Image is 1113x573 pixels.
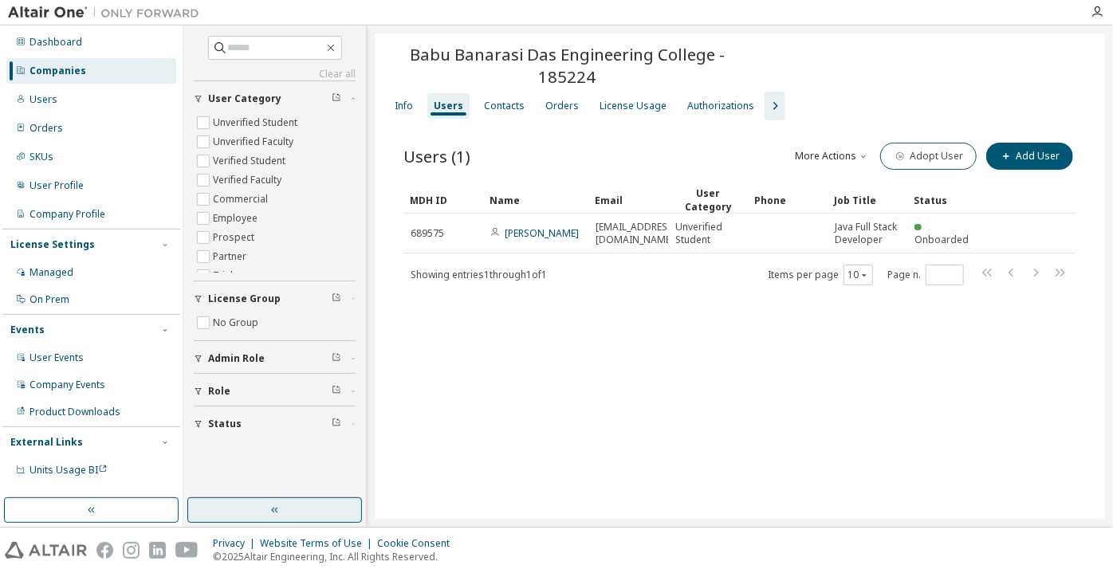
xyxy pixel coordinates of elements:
[332,92,341,105] span: Clear filter
[914,233,969,246] span: Onboarded
[768,265,873,285] span: Items per page
[490,187,582,213] div: Name
[8,5,207,21] img: Altair One
[213,113,301,132] label: Unverified Student
[29,65,86,77] div: Companies
[10,324,45,336] div: Events
[410,187,477,213] div: MDH ID
[411,227,444,240] span: 689575
[29,266,73,279] div: Managed
[29,179,84,192] div: User Profile
[29,351,84,364] div: User Events
[213,171,285,190] label: Verified Faculty
[29,463,108,477] span: Units Usage BI
[29,379,105,391] div: Company Events
[29,293,69,306] div: On Prem
[600,100,667,112] div: License Usage
[194,81,356,116] button: User Category
[213,537,260,550] div: Privacy
[29,36,82,49] div: Dashboard
[754,187,821,213] div: Phone
[986,143,1073,170] button: Add User
[848,269,869,281] button: 10
[10,436,83,449] div: External Links
[5,542,87,559] img: altair_logo.svg
[674,186,741,214] div: User Category
[835,221,900,246] span: Java Full Stack Developer
[213,266,236,285] label: Trial
[29,151,53,163] div: SKUs
[545,100,579,112] div: Orders
[123,542,140,559] img: instagram.svg
[596,221,676,246] span: [EMAIL_ADDRESS][DOMAIN_NAME]
[260,537,377,550] div: Website Terms of Use
[384,43,750,88] span: Babu Banarasi Das Engineering College - 185224
[434,100,463,112] div: Users
[208,292,281,305] span: License Group
[794,143,871,170] button: More Actions
[411,268,547,281] span: Showing entries 1 through 1 of 1
[194,406,356,442] button: Status
[208,352,265,365] span: Admin Role
[29,122,63,135] div: Orders
[213,313,262,332] label: No Group
[213,190,271,209] label: Commercial
[29,208,105,221] div: Company Profile
[194,374,356,409] button: Role
[194,281,356,316] button: License Group
[96,542,113,559] img: facebook.svg
[687,100,754,112] div: Authorizations
[213,151,289,171] label: Verified Student
[332,385,341,398] span: Clear filter
[213,550,459,563] p: © 2025 Altair Engineering, Inc. All Rights Reserved.
[29,406,120,418] div: Product Downloads
[887,265,964,285] span: Page n.
[332,292,341,305] span: Clear filter
[149,542,166,559] img: linkedin.svg
[332,352,341,365] span: Clear filter
[213,132,297,151] label: Unverified Faculty
[505,226,579,240] a: [PERSON_NAME]
[29,93,57,106] div: Users
[208,385,230,398] span: Role
[332,418,341,430] span: Clear filter
[675,221,741,246] span: Unverified Student
[213,209,261,228] label: Employee
[914,187,981,213] div: Status
[403,145,470,167] span: Users (1)
[213,247,250,266] label: Partner
[194,341,356,376] button: Admin Role
[377,537,459,550] div: Cookie Consent
[208,92,281,105] span: User Category
[175,542,199,559] img: youtube.svg
[395,100,413,112] div: Info
[194,68,356,80] a: Clear all
[834,187,901,213] div: Job Title
[880,143,977,170] button: Adopt User
[213,228,258,247] label: Prospect
[484,100,525,112] div: Contacts
[208,418,242,430] span: Status
[10,238,95,251] div: License Settings
[595,187,662,213] div: Email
